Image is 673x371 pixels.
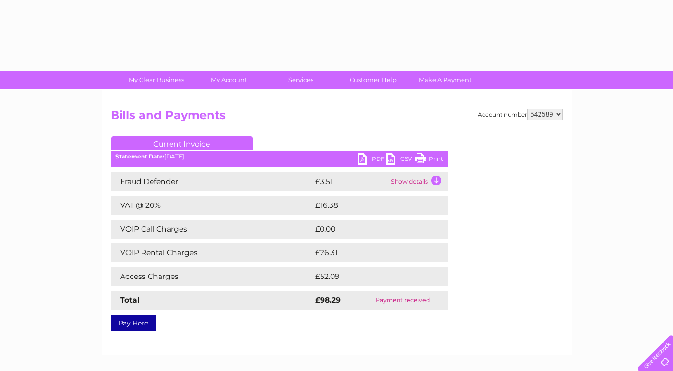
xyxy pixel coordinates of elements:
a: Services [262,71,340,89]
h2: Bills and Payments [111,109,563,127]
strong: £98.29 [315,296,341,305]
a: Print [415,153,443,167]
a: Current Invoice [111,136,253,150]
td: VOIP Rental Charges [111,243,313,262]
div: Account number [478,109,563,120]
a: Pay Here [111,315,156,331]
a: Customer Help [334,71,412,89]
td: VAT @ 20% [111,196,313,215]
a: CSV [386,153,415,167]
td: £26.31 [313,243,428,262]
td: £3.51 [313,172,389,191]
b: Statement Date: [115,153,164,160]
td: VOIP Call Charges [111,220,313,239]
a: My Clear Business [117,71,196,89]
td: Payment received [358,291,447,310]
div: [DATE] [111,153,448,160]
td: £16.38 [313,196,428,215]
td: £0.00 [313,220,426,239]
a: My Account [190,71,268,89]
td: Fraud Defender [111,172,313,191]
a: Make A Payment [406,71,484,89]
a: PDF [358,153,386,167]
td: Access Charges [111,267,313,286]
td: Show details [389,172,448,191]
strong: Total [120,296,140,305]
td: £52.09 [313,267,429,286]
